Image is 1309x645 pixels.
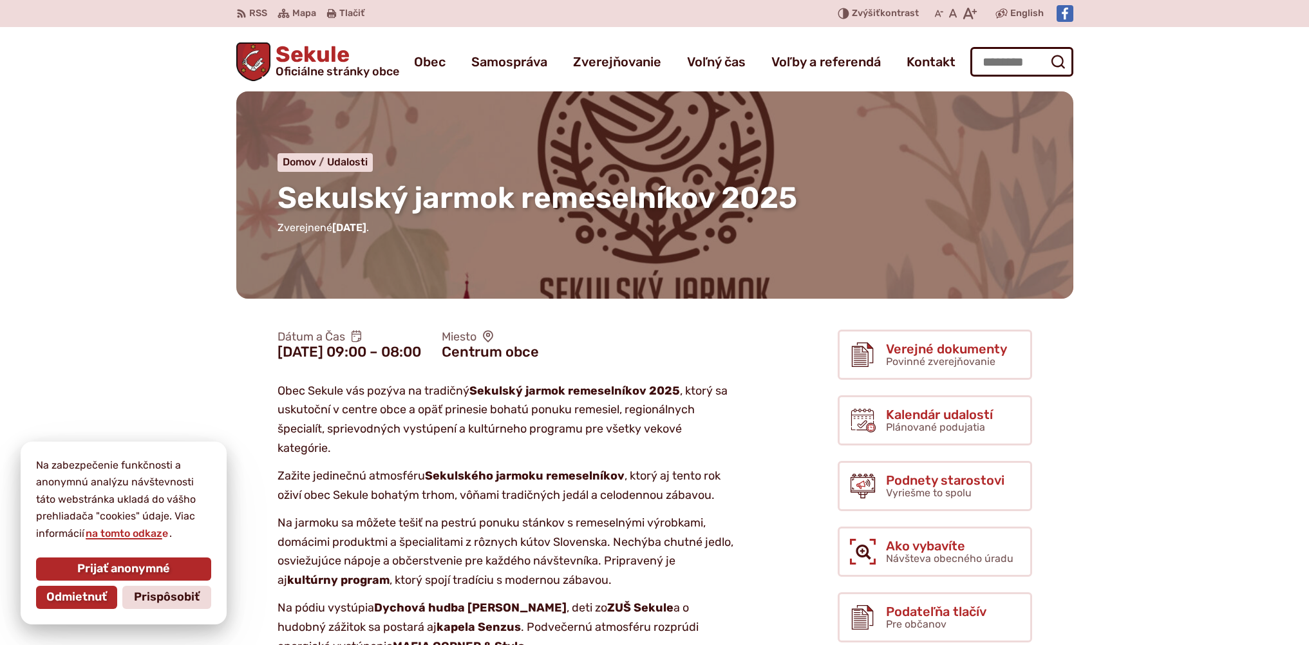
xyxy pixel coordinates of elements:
span: Podnety starostovi [886,473,1004,487]
span: Vyriešme to spolu [886,487,972,499]
figcaption: Centrum obce [442,344,539,360]
span: Zvýšiť [852,8,880,19]
span: Miesto [442,330,539,344]
span: Sekule [270,44,399,77]
span: [DATE] [332,221,366,234]
a: Zverejňovanie [573,44,661,80]
a: English [1008,6,1046,21]
a: Verejné dokumenty Povinné zverejňovanie [838,330,1032,380]
span: Pre občanov [886,618,946,630]
span: Prispôsobiť [134,590,200,604]
span: Domov [283,156,316,168]
a: Ako vybavíte Návšteva obecného úradu [838,527,1032,577]
button: Prispôsobiť [122,586,211,609]
span: Mapa [292,6,316,21]
a: na tomto odkaze [84,527,169,539]
a: Kontakt [907,44,956,80]
a: Kalendár udalostí Plánované podujatia [838,395,1032,445]
span: Sekulský jarmok remeselníkov 2025 [278,180,797,216]
span: Tlačiť [339,8,364,19]
p: Obec Sekule vás pozýva na tradičný , ktorý sa uskutoční v centre obce a opäť prinesie bohatú ponu... [278,382,735,458]
span: Plánované podujatia [886,421,985,433]
a: Udalosti [327,156,368,168]
a: Podateľňa tlačív Pre občanov [838,592,1032,642]
p: Zažite jedinečnú atmosféru , ktorý aj tento rok oživí obec Sekule bohatým trhom, vôňami tradičnýc... [278,467,735,505]
span: English [1010,6,1044,21]
a: Voľný čas [687,44,746,80]
strong: ZUŠ Sekule [607,601,673,615]
span: Oficiálne stránky obce [276,66,399,77]
span: kontrast [852,8,919,19]
img: Prejsť na domovskú stránku [236,42,271,81]
a: Voľby a referendá [771,44,881,80]
p: Na jarmoku sa môžete tešiť na pestrú ponuku stánkov s remeselnými výrobkami, domácimi produktmi a... [278,514,735,590]
span: Odmietnuť [46,590,107,604]
span: RSS [249,6,267,21]
p: Zverejnené . [278,220,1032,236]
span: Ako vybavíte [886,539,1013,553]
img: Prejsť na Facebook stránku [1057,5,1073,22]
figcaption: [DATE] 09:00 – 08:00 [278,344,421,360]
span: Kalendár udalostí [886,407,993,422]
a: Samospráva [471,44,547,80]
a: Logo Sekule, prejsť na domovskú stránku. [236,42,400,81]
span: Povinné zverejňovanie [886,355,995,368]
span: Prijať anonymné [77,562,170,576]
strong: kapela Senzus [437,620,521,634]
strong: kultúrny program [287,573,390,587]
span: Návšteva obecného úradu [886,552,1013,565]
a: Obec [414,44,446,80]
span: Podateľňa tlačív [886,604,986,619]
strong: Sekulského jarmoku remeselníkov [425,469,625,483]
a: Podnety starostovi Vyriešme to spolu [838,461,1032,511]
a: Domov [283,156,327,168]
span: Dátum a Čas [278,330,421,344]
span: Verejné dokumenty [886,342,1007,356]
strong: Sekulský jarmok remeselníkov 2025 [469,384,680,398]
button: Odmietnuť [36,586,117,609]
p: Na zabezpečenie funkčnosti a anonymnú analýzu návštevnosti táto webstránka ukladá do vášho prehli... [36,457,211,542]
button: Prijať anonymné [36,557,211,581]
strong: Dychová hudba [PERSON_NAME] [374,601,567,615]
